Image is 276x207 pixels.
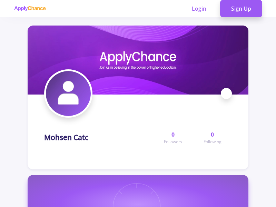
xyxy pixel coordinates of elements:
a: 0Followers [154,130,193,145]
img: Mohsen Catcavatar [46,71,91,116]
a: 0Following [193,130,232,145]
span: Following [204,139,221,145]
img: Mohsen Catccover image [28,26,248,95]
span: Followers [164,139,182,145]
span: 0 [171,130,175,139]
h1: Mohsen Catc [44,133,88,142]
span: 0 [211,130,214,139]
img: applychance logo text only [14,6,46,11]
